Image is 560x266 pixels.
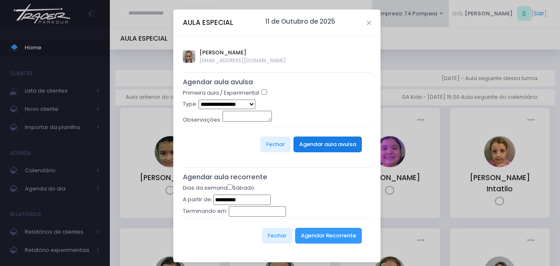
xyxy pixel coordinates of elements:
button: Agendar Recorrente [295,228,362,244]
span: [EMAIL_ADDRESS][DOMAIN_NAME] [199,57,286,64]
button: Agendar aula avulsa [293,137,362,152]
label: Type: [183,100,197,108]
button: Close [367,21,371,25]
label: Sábado [227,184,255,192]
input: Sábado [227,184,233,190]
span: [PERSON_NAME] [199,49,286,57]
label: Terminando em: [183,207,228,215]
label: Primeira aula / Experimental: [183,89,260,97]
button: Fechar [260,137,291,152]
h5: AULA ESPECIAL [183,17,233,28]
label: A partir de: [183,195,212,204]
label: Observações: [183,116,221,124]
button: Fechar [262,228,292,244]
form: Dias da semana [183,184,371,253]
h5: Agendar aula recorrente [183,173,371,181]
h6: 11 de Outubro de 2025 [265,18,335,25]
h5: Agendar aula avulsa [183,78,371,86]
